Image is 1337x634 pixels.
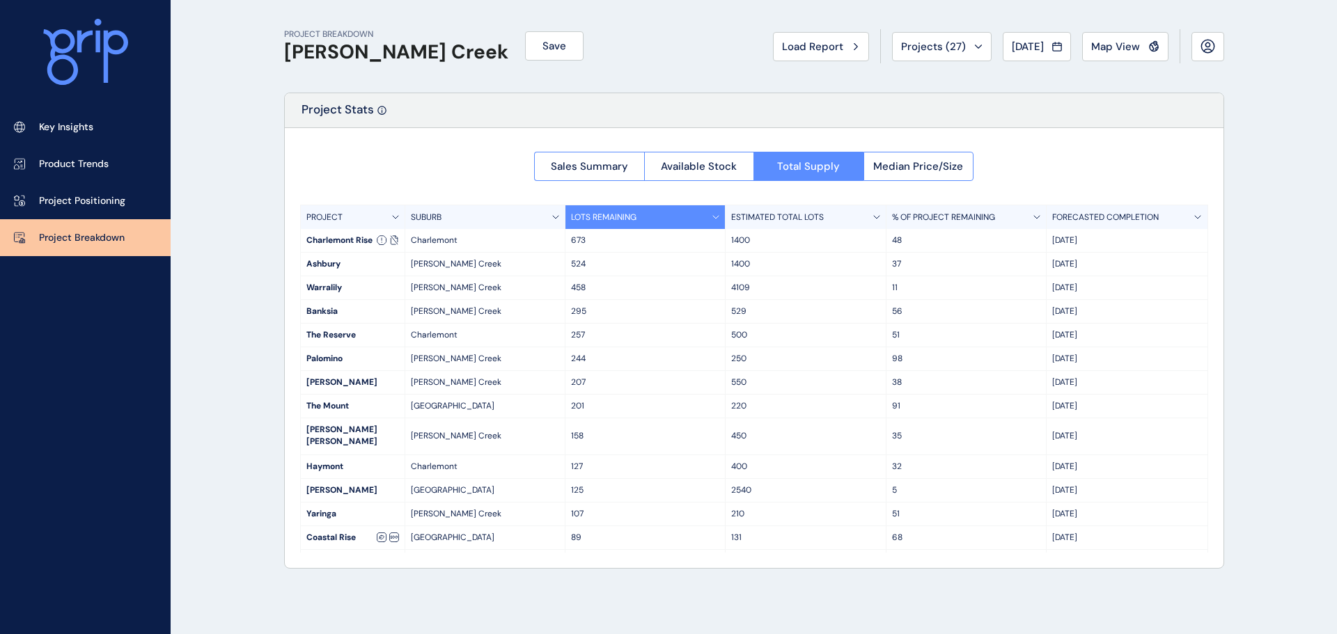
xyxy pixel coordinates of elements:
[306,212,343,223] p: PROJECT
[551,159,628,173] span: Sales Summary
[731,282,879,294] p: 4109
[892,32,992,61] button: Projects (27)
[731,508,879,520] p: 210
[731,461,879,473] p: 400
[301,418,405,454] div: [PERSON_NAME] [PERSON_NAME]
[411,258,559,270] p: [PERSON_NAME] Creek
[777,159,840,173] span: Total Supply
[731,377,879,388] p: 550
[301,324,405,347] div: The Reserve
[411,508,559,520] p: [PERSON_NAME] Creek
[525,31,584,61] button: Save
[873,159,963,173] span: Median Price/Size
[284,40,508,64] h1: [PERSON_NAME] Creek
[571,461,719,473] p: 127
[301,253,405,276] div: Ashbury
[542,39,566,53] span: Save
[411,306,559,317] p: [PERSON_NAME] Creek
[1052,532,1201,544] p: [DATE]
[301,455,405,478] div: Haymont
[644,152,754,181] button: Available Stock
[731,235,879,246] p: 1400
[411,377,559,388] p: [PERSON_NAME] Creek
[1052,258,1201,270] p: [DATE]
[1052,329,1201,341] p: [DATE]
[1052,353,1201,365] p: [DATE]
[571,508,719,520] p: 107
[411,212,441,223] p: SUBURB
[892,212,995,223] p: % OF PROJECT REMAINING
[571,235,719,246] p: 673
[731,400,879,412] p: 220
[1052,235,1201,246] p: [DATE]
[863,152,974,181] button: Median Price/Size
[661,159,737,173] span: Available Stock
[411,400,559,412] p: [GEOGRAPHIC_DATA]
[1052,430,1201,442] p: [DATE]
[571,353,719,365] p: 244
[411,329,559,341] p: Charlemont
[301,347,405,370] div: Palomino
[1012,40,1044,54] span: [DATE]
[301,371,405,394] div: [PERSON_NAME]
[892,353,1040,365] p: 98
[1052,484,1201,496] p: [DATE]
[1052,508,1201,520] p: [DATE]
[1052,461,1201,473] p: [DATE]
[731,258,879,270] p: 1400
[1052,282,1201,294] p: [DATE]
[892,484,1040,496] p: 5
[731,306,879,317] p: 529
[892,508,1040,520] p: 51
[39,120,93,134] p: Key Insights
[411,532,559,544] p: [GEOGRAPHIC_DATA]
[1082,32,1168,61] button: Map View
[731,532,879,544] p: 131
[39,157,109,171] p: Product Trends
[284,29,508,40] p: PROJECT BREAKDOWN
[411,353,559,365] p: [PERSON_NAME] Creek
[1052,212,1159,223] p: FORECASTED COMPLETION
[782,40,843,54] span: Load Report
[301,395,405,418] div: The Mount
[301,526,405,549] div: Coastal Rise
[773,32,869,61] button: Load Report
[892,377,1040,388] p: 38
[302,102,374,127] p: Project Stats
[731,353,879,365] p: 250
[892,532,1040,544] p: 68
[411,235,559,246] p: Charlemont
[892,461,1040,473] p: 32
[731,329,879,341] p: 500
[571,532,719,544] p: 89
[1052,400,1201,412] p: [DATE]
[571,430,719,442] p: 158
[1003,32,1071,61] button: [DATE]
[1052,377,1201,388] p: [DATE]
[571,400,719,412] p: 201
[731,212,824,223] p: ESTIMATED TOTAL LOTS
[892,282,1040,294] p: 11
[1091,40,1140,54] span: Map View
[892,306,1040,317] p: 56
[892,329,1040,341] p: 51
[892,430,1040,442] p: 35
[301,479,405,502] div: [PERSON_NAME]
[301,276,405,299] div: Warralily
[571,306,719,317] p: 295
[571,282,719,294] p: 458
[892,400,1040,412] p: 91
[571,212,636,223] p: LOTS REMAINING
[571,329,719,341] p: 257
[39,231,125,245] p: Project Breakdown
[534,152,644,181] button: Sales Summary
[892,235,1040,246] p: 48
[753,152,863,181] button: Total Supply
[301,300,405,323] div: Banksia
[411,430,559,442] p: [PERSON_NAME] Creek
[901,40,966,54] span: Projects ( 27 )
[1052,306,1201,317] p: [DATE]
[39,194,125,208] p: Project Positioning
[411,484,559,496] p: [GEOGRAPHIC_DATA]
[731,430,879,442] p: 450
